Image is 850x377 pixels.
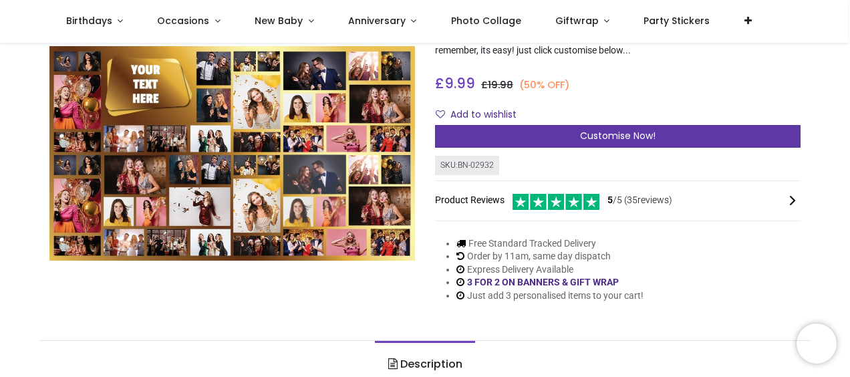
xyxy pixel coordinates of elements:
li: Just add 3 personalised items to your cart! [456,289,644,303]
div: SKU: BN-02932 [435,156,499,175]
span: Party Stickers [644,14,710,27]
button: Add to wishlistAdd to wishlist [435,104,528,126]
span: New Baby [255,14,303,27]
span: Birthdays [66,14,112,27]
span: 9.99 [444,74,475,93]
span: Photo Collage [451,14,521,27]
span: /5 ( 35 reviews) [607,194,672,207]
span: £ [435,74,475,93]
a: 3 FOR 2 ON BANNERS & GIFT WRAP [467,277,619,287]
li: Express Delivery Available [456,263,644,277]
li: Order by 11am, same day dispatch [456,250,644,263]
div: Product Reviews [435,192,801,210]
span: £ [481,78,513,92]
li: Free Standard Tracked Delivery [456,237,644,251]
span: Occasions [157,14,209,27]
iframe: Brevo live chat [797,324,837,364]
span: Giftwrap [555,14,599,27]
span: 19.98 [488,78,513,92]
p: Personalised eco-friendly premium banner available in 8 sizes. Make the day one to remember, its ... [435,31,801,57]
img: Personalised Birthday Backdrop Banner - Gold Photo Collage - Add Text & 48 Photo Upload [49,46,415,261]
i: Add to wishlist [436,110,445,119]
span: Anniversary [348,14,406,27]
span: Customise Now! [580,129,656,142]
small: (50% OFF) [519,78,570,92]
span: 5 [607,195,613,205]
